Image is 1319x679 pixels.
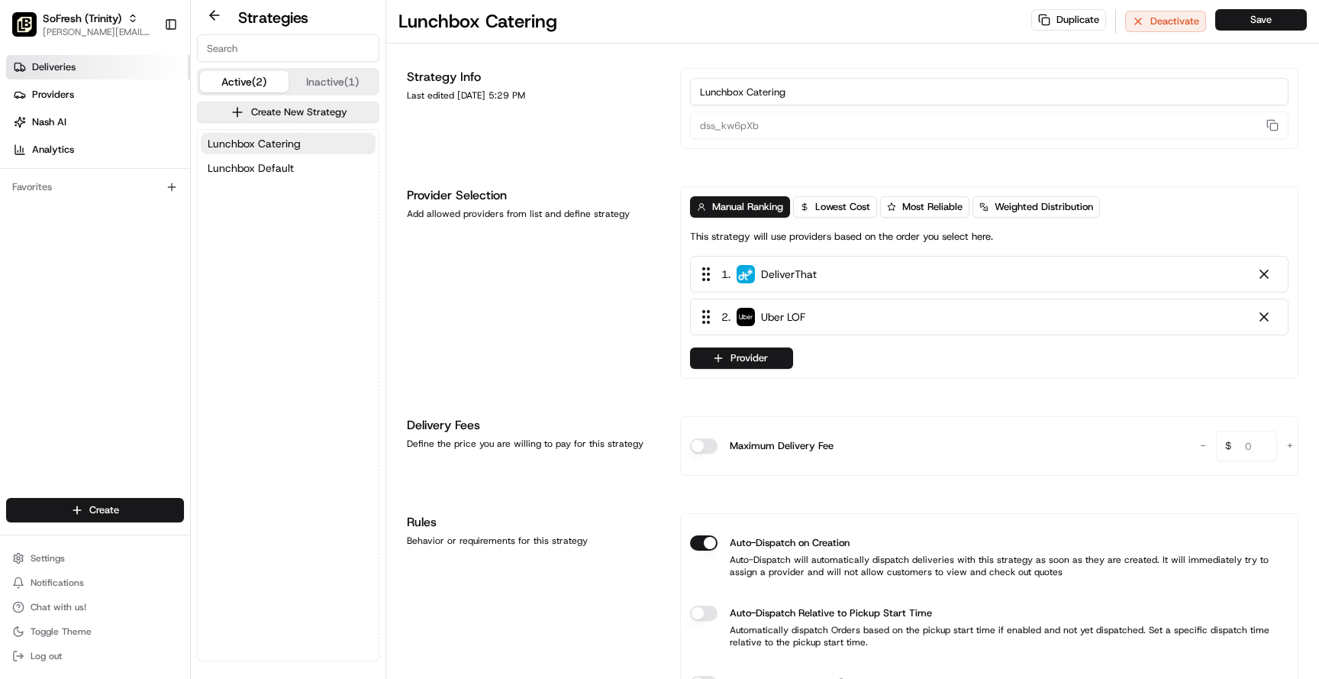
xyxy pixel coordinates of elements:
[12,12,37,37] img: SoFresh (Trinity)
[15,61,278,86] p: Welcome 👋
[31,238,43,250] img: 1736555255976-a54dd68f-1ca7-489b-9aae-adbdc363a1c4
[201,157,376,179] button: Lunchbox Default
[1125,11,1206,32] button: Deactivate
[690,348,793,369] button: Provider
[730,535,850,551] label: Auto-Dispatch on Creation
[712,200,783,214] span: Manual Ranking
[407,513,662,532] h1: Rules
[690,196,790,218] button: Manual Ranking
[127,278,132,290] span: •
[144,341,245,357] span: API Documentation
[737,265,755,283] img: profile_deliverthat_partner.png
[31,577,84,589] span: Notifications
[32,88,74,102] span: Providers
[197,102,379,123] button: Create New Strategy
[407,438,662,450] div: Define the price you are willing to pay for this strategy
[6,621,184,642] button: Toggle Theme
[690,299,1288,335] div: 2. Uber LOF
[32,60,76,74] span: Deliveries
[407,535,662,547] div: Behavior or requirements for this strategy
[47,278,124,290] span: [PERSON_NAME]
[730,438,834,454] label: Maximum Delivery Fee
[108,378,185,390] a: Powered byPylon
[737,308,755,326] img: uber-new-logo.jpeg
[69,161,210,173] div: We're available if you need us!
[152,379,185,390] span: Pylon
[260,150,278,169] button: Start new chat
[1031,9,1106,31] button: Duplicate
[6,645,184,667] button: Log out
[6,572,184,593] button: Notifications
[31,650,62,662] span: Log out
[208,160,294,176] span: Lunchbox Default
[32,146,60,173] img: 1738778727109-b901c2ba-d612-49f7-a14d-d897ce62d23f
[197,34,379,62] input: Search
[407,68,662,86] h1: Strategy Info
[815,200,870,214] span: Lowest Cost
[690,554,1288,578] p: Auto-Dispatch will automatically dispatch deliveries with this strategy as soon as they are creat...
[6,137,190,162] a: Analytics
[123,335,251,363] a: 💻API Documentation
[690,256,1288,293] div: 1. DeliverThat
[407,186,662,205] h1: Provider Selection
[697,309,805,325] div: 2 .
[31,341,117,357] span: Knowledge Base
[972,196,1100,218] button: Weighted Distribution
[690,230,993,244] p: This strategy will use providers based on the order you select here.
[6,498,184,522] button: Create
[289,71,377,92] button: Inactive (1)
[114,237,120,249] span: •
[31,626,92,638] span: Toggle Theme
[32,143,74,157] span: Analytics
[6,82,190,107] a: Providers
[407,416,662,435] h1: Delivery Fees
[761,309,805,325] span: Uber LOF
[9,335,123,363] a: 📗Knowledge Base
[208,136,301,151] span: Lunchbox Catering
[407,89,662,102] div: Last edited [DATE] 5:29 PM
[43,26,152,38] button: [PERSON_NAME][EMAIL_ADDRESS][DOMAIN_NAME]
[6,597,184,618] button: Chat with us!
[761,267,817,282] span: DeliverThat
[15,146,43,173] img: 1736555255976-a54dd68f-1ca7-489b-9aae-adbdc363a1c4
[69,146,250,161] div: Start new chat
[6,110,190,134] a: Nash AI
[1215,9,1307,31] button: Save
[15,199,98,211] div: Past conversations
[6,55,190,79] a: Deliveries
[201,133,376,154] button: Lunchbox Catering
[6,6,158,43] button: SoFresh (Trinity)SoFresh (Trinity)[PERSON_NAME][EMAIL_ADDRESS][DOMAIN_NAME]
[237,196,278,214] button: See all
[43,11,121,26] button: SoFresh (Trinity)
[902,200,963,214] span: Most Reliable
[1219,433,1237,464] span: $
[135,278,166,290] span: [DATE]
[6,548,184,569] button: Settings
[15,264,40,288] img: Angelique Valdez
[6,175,184,199] div: Favorites
[32,115,66,129] span: Nash AI
[793,196,877,218] button: Lowest Cost
[89,503,119,517] span: Create
[47,237,111,249] span: Regen Pajulas
[15,343,27,355] div: 📗
[730,606,932,621] label: Auto-Dispatch Relative to Pickup Start Time
[407,208,662,220] div: Add allowed providers from list and define strategy
[880,196,969,218] button: Most Reliable
[15,222,40,247] img: Regen Pajulas
[15,15,46,46] img: Nash
[200,71,289,92] button: Active (2)
[995,200,1093,214] span: Weighted Distribution
[129,343,141,355] div: 💻
[123,237,154,249] span: [DATE]
[31,601,86,613] span: Chat with us!
[238,7,308,28] h2: Strategies
[40,99,252,115] input: Clear
[398,9,557,34] h1: Lunchbox Catering
[31,552,65,564] span: Settings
